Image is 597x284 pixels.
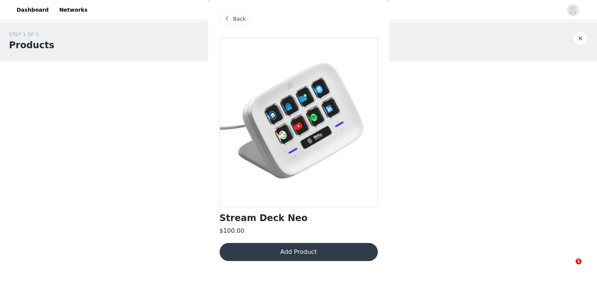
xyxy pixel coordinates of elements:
[233,15,246,23] span: Back
[220,213,308,223] h1: Stream Deck Neo
[569,4,576,16] div: avatar
[576,258,582,264] span: 1
[560,258,578,276] iframe: Intercom live chat
[12,2,53,18] a: Dashboard
[220,226,244,235] h3: $100.00
[220,243,378,261] button: Add Product
[9,31,54,38] div: STEP 1 OF 3
[9,38,54,52] h1: Products
[55,2,92,18] a: Networks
